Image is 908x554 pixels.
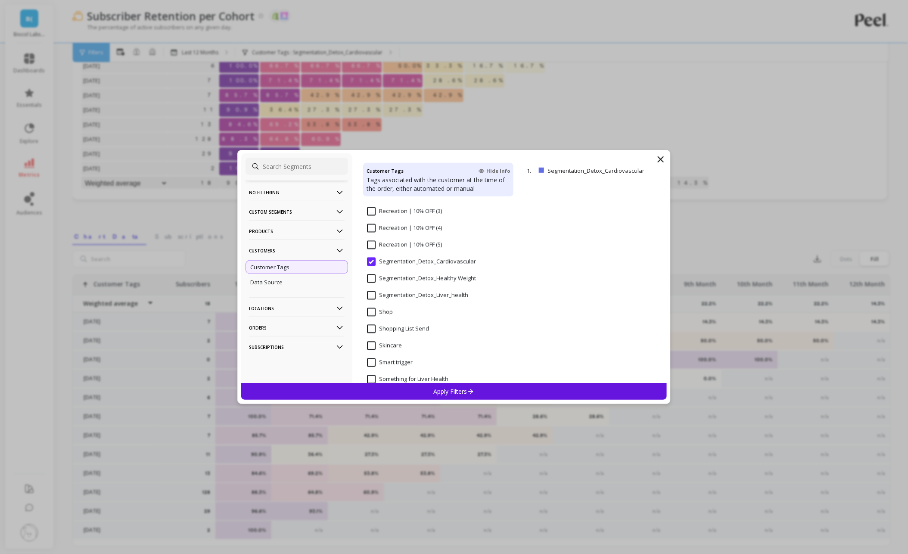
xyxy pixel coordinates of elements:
p: No filtering [249,181,345,203]
span: Recreation | 10% OFF (5) [367,241,442,249]
span: Shop [367,308,393,317]
span: Shopping List Send [367,325,429,333]
input: Search Segments [246,158,348,175]
p: Subscriptions [249,336,345,358]
span: Recreation | 10% OFF (3) [367,207,442,216]
p: Custom Segments [249,201,345,223]
p: 1. [527,167,535,174]
span: Something for Liver Health [367,375,448,384]
p: Apply Filters [434,387,475,395]
span: Recreation | 10% OFF (4) [367,224,442,233]
span: Hide Info [479,168,510,174]
p: Data Source [250,278,283,286]
p: Segmentation_Detox_Cardiovascular [547,167,653,174]
p: Customers [249,240,345,261]
span: Skincare [367,342,402,350]
p: Locations [249,297,345,319]
h4: Customer Tags [367,166,404,176]
p: Customer Tags [250,263,289,271]
span: Segmentation_Detox_Healthy Weight [367,274,476,283]
span: Segmentation_Detox_Liver_health [367,291,468,300]
p: Orders [249,317,345,339]
span: Segmentation_Detox_Cardiovascular [367,258,476,266]
p: Tags associated with the customer at the time of the order, either automated or manual [367,176,510,193]
span: Smart trigger [367,358,413,367]
p: Products [249,220,345,242]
